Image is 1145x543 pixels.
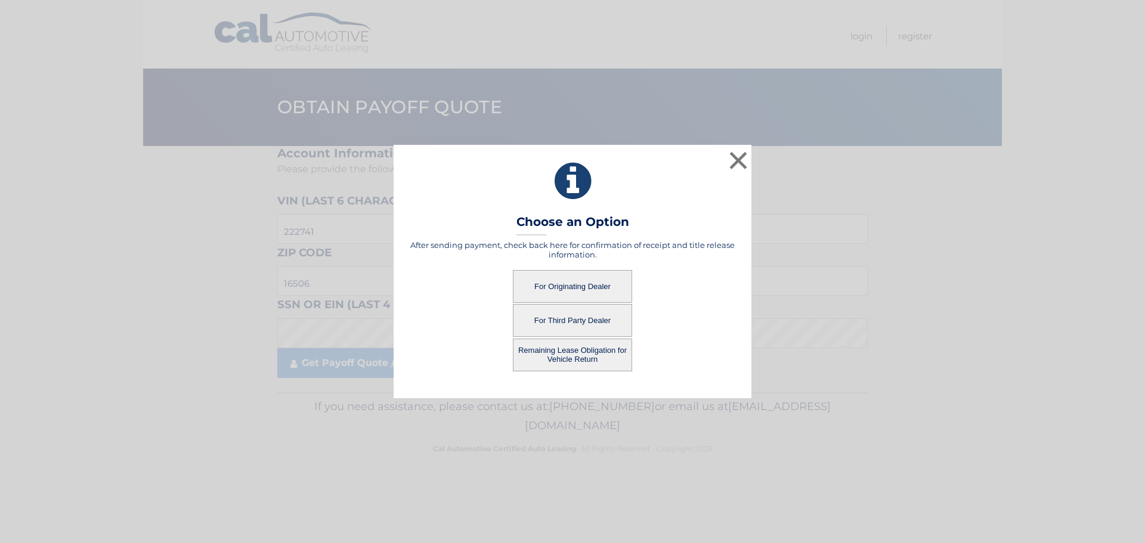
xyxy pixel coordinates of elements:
button: Remaining Lease Obligation for Vehicle Return [513,339,632,371]
button: × [726,148,750,172]
button: For Third Party Dealer [513,304,632,337]
h5: After sending payment, check back here for confirmation of receipt and title release information. [409,240,736,259]
button: For Originating Dealer [513,270,632,303]
h3: Choose an Option [516,215,629,235]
